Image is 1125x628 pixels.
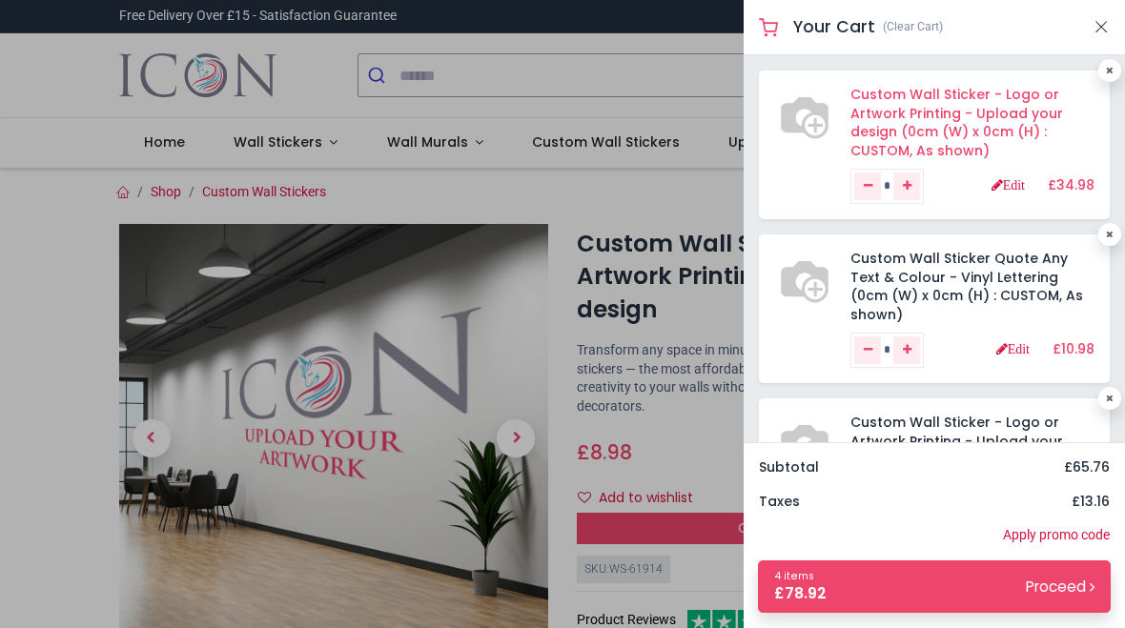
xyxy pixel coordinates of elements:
h6: £ [1064,458,1110,477]
span: 4 items [774,569,814,583]
h6: £ [1072,493,1110,512]
a: Apply promo code [1003,526,1110,545]
img: S67253 - [WS-61914-CUSTOM-F-DIGITAL] Custom Wall Sticker - Logo or Artwork Printing - Upload your... [774,86,835,147]
span: 34.98 [1056,175,1094,194]
a: Custom Wall Sticker - Logo or Artwork Printing - Upload your design (0cm (W) x 0cm (H) : CUSTOM, ... [850,85,1063,160]
span: 78.92 [785,583,827,603]
h6: Taxes [759,493,800,512]
a: Edit [996,342,1030,355]
small: Proceed [1026,577,1094,597]
span: 10.98 [1061,339,1094,358]
img: S67253 - [WS-61914-CUSTOM-F-DIGITAL] Custom Wall Sticker - Logo or Artwork Printing - Upload your... [774,414,835,475]
h6: Subtotal [759,458,819,477]
a: Remove one [854,172,881,201]
a: Custom Wall Sticker - Logo or Artwork Printing - Upload your design (0cm (W) x 0cm (H) : CUSTOM, ... [850,413,1063,488]
a: Add one [893,172,920,201]
img: S67253 - [WS-74142-CUSTOM-F-DIGITAL] Custom Wall Sticker Quote Any Text & Colour - Vinyl Letterin... [774,250,835,311]
a: Edit [992,178,1025,192]
button: Close [1093,15,1110,39]
a: 4 items £78.92 Proceed [758,560,1111,613]
a: Custom Wall Sticker Quote Any Text & Colour - Vinyl Lettering (0cm (W) x 0cm (H) : CUSTOM, As shown) [850,249,1083,324]
h5: Your Cart [793,15,875,39]
span: 13.16 [1080,492,1110,511]
span: 65.76 [1073,457,1110,476]
h6: £ [1048,176,1094,195]
a: (Clear Cart) [883,19,943,35]
h6: £ [1053,340,1094,359]
span: £ [774,583,827,604]
a: Add one [893,336,920,365]
a: Remove one [854,336,881,365]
